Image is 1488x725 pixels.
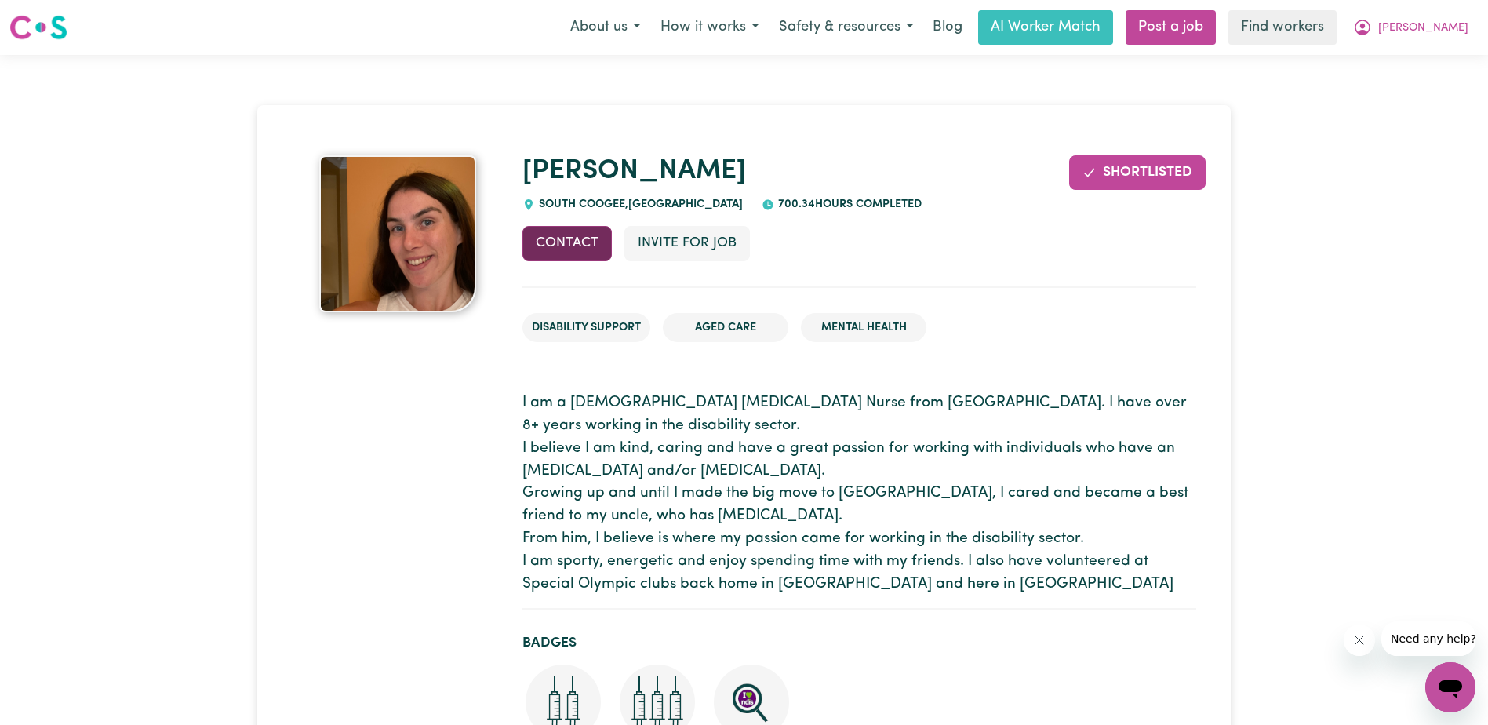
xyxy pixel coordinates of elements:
li: Mental Health [801,313,926,343]
a: Careseekers logo [9,9,67,46]
a: AI Worker Match [978,10,1113,45]
span: SOUTH COOGEE , [GEOGRAPHIC_DATA] [535,199,743,210]
span: 700.34 hours completed [774,199,922,210]
li: Aged Care [663,313,788,343]
h2: Badges [522,635,1195,651]
a: Alyson's profile picture' [292,155,504,312]
button: How it works [650,11,769,44]
button: About us [560,11,650,44]
span: Shortlisted [1103,166,1192,179]
a: Blog [923,10,972,45]
iframe: Button to launch messaging window [1425,662,1475,712]
p: I am a [DEMOGRAPHIC_DATA] [MEDICAL_DATA] Nurse from [GEOGRAPHIC_DATA]. I have over 8+ years worki... [522,392,1195,596]
iframe: Close message [1344,625,1375,656]
a: Post a job [1126,10,1216,45]
button: My Account [1343,11,1479,44]
li: Disability Support [522,313,650,343]
button: Invite for Job [624,226,750,260]
button: Contact [522,226,612,260]
a: Find workers [1228,10,1337,45]
img: Alyson [319,155,476,312]
button: Safety & resources [769,11,923,44]
iframe: Message from company [1381,621,1475,656]
span: [PERSON_NAME] [1378,20,1468,37]
img: Careseekers logo [9,13,67,42]
span: Need any help? [9,11,95,24]
a: [PERSON_NAME] [522,158,746,185]
button: Remove from shortlist [1069,155,1206,190]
